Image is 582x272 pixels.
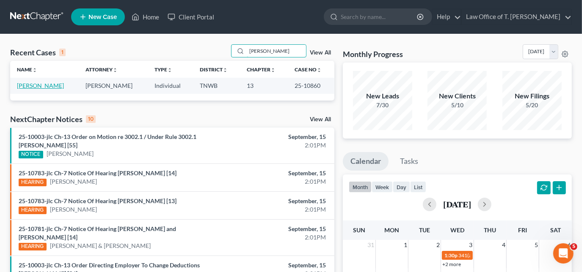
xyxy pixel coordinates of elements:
span: Tue [419,226,430,234]
a: Tasks [392,152,426,171]
span: Mon [384,226,399,234]
h2: [DATE] [443,200,471,209]
div: September, 15 [229,261,326,269]
a: [PERSON_NAME] [47,150,94,158]
h3: Monthly Progress [343,49,403,59]
a: Typeunfold_more [154,66,172,73]
span: 4 [501,240,506,250]
span: 5 [534,240,539,250]
a: Calendar [343,152,389,171]
a: [PERSON_NAME] [50,205,97,214]
div: HEARING [19,207,47,214]
div: Recent Cases [10,47,66,57]
a: Home [127,9,163,24]
span: 1 [403,240,408,250]
span: New Case [88,14,117,20]
a: Help [433,9,461,24]
div: September, 15 [229,169,326,177]
a: View All [310,117,331,122]
i: unfold_more [32,68,37,73]
div: New Clients [428,91,487,101]
button: day [393,181,410,193]
button: month [349,181,372,193]
a: [PERSON_NAME] [17,82,64,89]
span: 3 [469,240,474,250]
span: 2 [436,240,441,250]
a: Chapterunfold_more [247,66,276,73]
i: unfold_more [167,68,172,73]
div: 10 [86,115,96,123]
span: 5 [571,243,577,250]
div: September, 15 [229,225,326,233]
a: +2 more [442,261,461,267]
a: 25-10783-jlc Ch-7 Notice Of Hearing [PERSON_NAME] [13] [19,197,177,204]
a: Law Office of T. [PERSON_NAME] [462,9,571,24]
a: [PERSON_NAME] & [PERSON_NAME] [50,242,151,250]
td: 13 [240,78,288,93]
td: 25-10860 [288,78,334,93]
div: NOTICE [19,151,43,158]
div: New Filings [502,91,562,101]
span: Sun [353,226,365,234]
td: [PERSON_NAME] [79,78,147,93]
a: Districtunfold_more [200,66,228,73]
i: unfold_more [270,68,276,73]
span: Wed [450,226,464,234]
div: 2:01PM [229,141,326,150]
div: 2:01PM [229,205,326,214]
div: September, 15 [229,197,326,205]
a: Client Portal [163,9,218,24]
button: list [410,181,426,193]
span: 6 [567,240,572,250]
span: Sat [550,226,561,234]
a: Nameunfold_more [17,66,37,73]
span: Fri [518,226,527,234]
a: View All [310,50,331,56]
a: 25-10003-jlc Ch-13 Order on Motion re 3002.1 / Under Rule 3002.1 [PERSON_NAME] [55] [19,133,196,149]
a: Attorneyunfold_more [86,66,118,73]
div: 1 [59,49,66,56]
div: HEARING [19,243,47,250]
a: 25-10781-jlc Ch-7 Notice Of Hearing [PERSON_NAME] and [PERSON_NAME] [14] [19,225,176,241]
div: 2:01PM [229,177,326,186]
div: New Leads [353,91,412,101]
div: NextChapter Notices [10,114,96,124]
button: week [372,181,393,193]
td: TNWB [193,78,240,93]
div: 2:01PM [229,233,326,242]
i: unfold_more [317,68,322,73]
iframe: Intercom live chat [553,243,574,264]
span: 1:30p [444,252,458,258]
span: Thu [484,226,496,234]
div: HEARING [19,179,47,186]
span: 31 [367,240,375,250]
a: 25-10783-jlc Ch-7 Notice Of Hearing [PERSON_NAME] [14] [19,169,177,177]
div: 5/10 [428,101,487,109]
div: September, 15 [229,133,326,141]
a: Case Nounfold_more [295,66,322,73]
td: Individual [148,78,193,93]
div: 5/20 [502,101,562,109]
i: unfold_more [223,68,228,73]
a: [PERSON_NAME] [50,177,97,186]
div: 7/30 [353,101,412,109]
input: Search by name... [247,45,306,57]
i: unfold_more [113,68,118,73]
input: Search by name... [341,9,418,24]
